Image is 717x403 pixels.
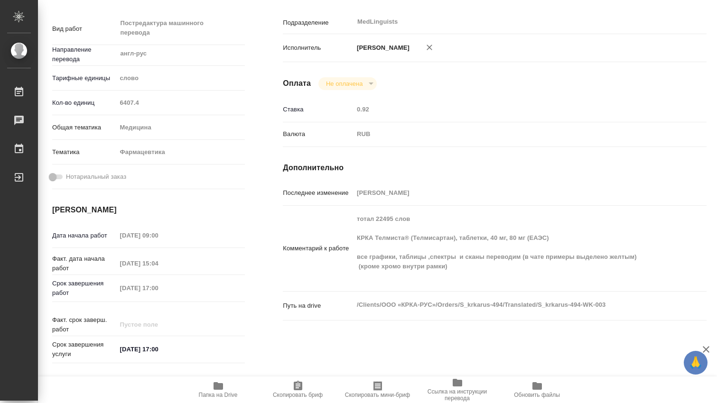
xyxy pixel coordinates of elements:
[283,244,354,253] p: Комментарий к работе
[52,147,116,157] p: Тематика
[354,186,671,200] input: Пустое поле
[116,318,199,331] input: Пустое поле
[116,96,245,110] input: Пустое поле
[116,70,245,86] div: слово
[354,211,671,284] textarea: тотал 22495 слов КРКА Телмиста® (Телмисартан), таблетки, 40 мг, 80 мг (ЕАЭС) все графики, таблицы...
[318,77,377,90] div: Не оплачена
[116,281,199,295] input: Пустое поле
[52,73,116,83] p: Тарифные единицы
[52,231,116,240] p: Дата начала работ
[418,376,497,403] button: Ссылка на инструкции перевода
[52,340,116,359] p: Срок завершения услуги
[419,37,440,58] button: Удалить исполнителя
[178,376,258,403] button: Папка на Drive
[52,315,116,334] p: Факт. срок заверш. работ
[258,376,338,403] button: Скопировать бриф
[684,351,708,375] button: 🙏
[323,80,365,88] button: Не оплачена
[116,256,199,270] input: Пустое поле
[354,43,410,53] p: [PERSON_NAME]
[116,229,199,242] input: Пустое поле
[283,129,354,139] p: Валюта
[52,204,245,216] h4: [PERSON_NAME]
[688,353,704,373] span: 🙏
[52,45,116,64] p: Направление перевода
[345,392,410,398] span: Скопировать мини-бриф
[283,78,311,89] h4: Оплата
[283,18,354,27] p: Подразделение
[283,43,354,53] p: Исполнитель
[283,105,354,114] p: Ставка
[354,126,671,142] div: RUB
[116,342,199,356] input: ✎ Введи что-нибудь
[116,144,245,160] div: Фармацевтика
[497,376,577,403] button: Обновить файлы
[52,24,116,34] p: Вид работ
[514,392,560,398] span: Обновить файлы
[199,392,238,398] span: Папка на Drive
[354,297,671,313] textarea: /Clients/ООО «КРКА-РУС»/Orders/S_krkarus-494/Translated/S_krkarus-494-WK-003
[283,301,354,311] p: Путь на drive
[52,279,116,298] p: Срок завершения работ
[66,172,126,182] span: Нотариальный заказ
[273,392,323,398] span: Скопировать бриф
[52,123,116,132] p: Общая тематика
[52,254,116,273] p: Факт. дата начала работ
[283,162,707,174] h4: Дополнительно
[283,188,354,198] p: Последнее изменение
[338,376,418,403] button: Скопировать мини-бриф
[52,98,116,108] p: Кол-во единиц
[116,119,245,136] div: Медицина
[423,388,492,402] span: Ссылка на инструкции перевода
[354,102,671,116] input: Пустое поле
